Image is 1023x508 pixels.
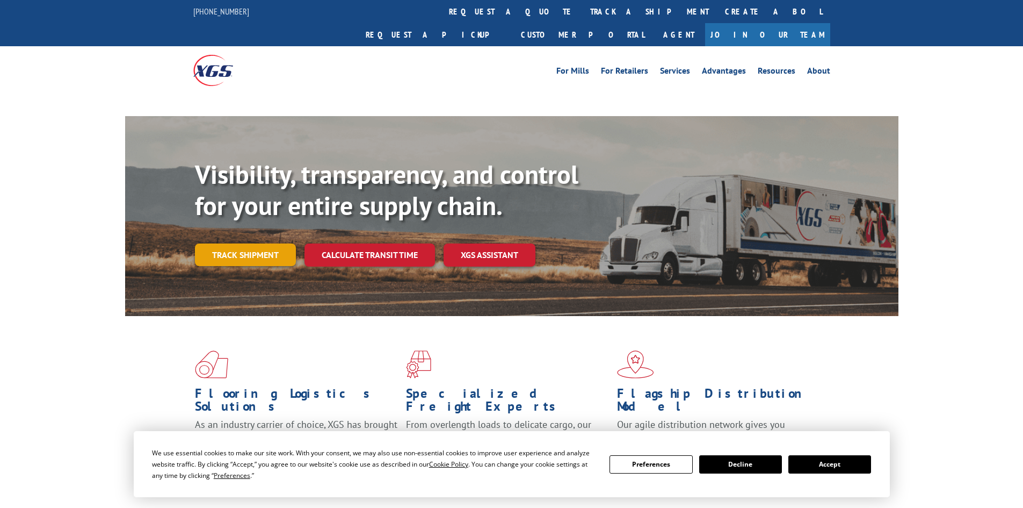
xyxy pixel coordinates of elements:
[193,6,249,17] a: [PHONE_NUMBER]
[556,67,589,78] a: For Mills
[195,158,578,222] b: Visibility, transparency, and control for your entire supply chain.
[406,350,431,378] img: xgs-icon-focused-on-flooring-red
[660,67,690,78] a: Services
[406,418,609,466] p: From overlength loads to delicate cargo, our experienced staff knows the best way to move your fr...
[705,23,830,46] a: Join Our Team
[358,23,513,46] a: Request a pickup
[134,431,890,497] div: Cookie Consent Prompt
[702,67,746,78] a: Advantages
[195,418,397,456] span: As an industry carrier of choice, XGS has brought innovation and dedication to flooring logistics...
[758,67,795,78] a: Resources
[429,460,468,469] span: Cookie Policy
[617,387,820,418] h1: Flagship Distribution Model
[195,387,398,418] h1: Flooring Logistics Solutions
[601,67,648,78] a: For Retailers
[788,455,871,474] button: Accept
[195,244,296,266] a: Track shipment
[807,67,830,78] a: About
[617,350,654,378] img: xgs-icon-flagship-distribution-model-red
[617,418,815,443] span: Our agile distribution network gives you nationwide inventory management on demand.
[652,23,705,46] a: Agent
[406,387,609,418] h1: Specialized Freight Experts
[444,244,535,267] a: XGS ASSISTANT
[699,455,782,474] button: Decline
[195,350,228,378] img: xgs-icon-total-supply-chain-intelligence-red
[513,23,652,46] a: Customer Portal
[304,244,435,267] a: Calculate transit time
[214,471,250,480] span: Preferences
[610,455,692,474] button: Preferences
[152,447,597,481] div: We use essential cookies to make our site work. With your consent, we may also use non-essential ...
